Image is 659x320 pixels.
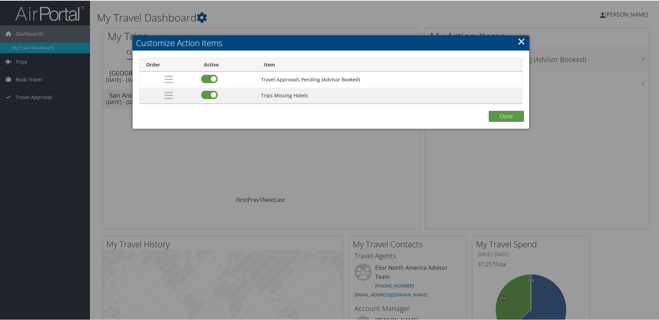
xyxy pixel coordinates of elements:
button: Done [489,110,524,121]
th: Item [258,57,522,71]
td: Trips Missing Hotels [258,87,522,103]
a: Close [517,34,525,47]
th: Order [140,57,198,71]
h2: Customize Action Items [133,35,529,50]
th: Active [198,57,258,71]
td: Travel Approvals Pending (Advisor Booked) [258,71,522,87]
